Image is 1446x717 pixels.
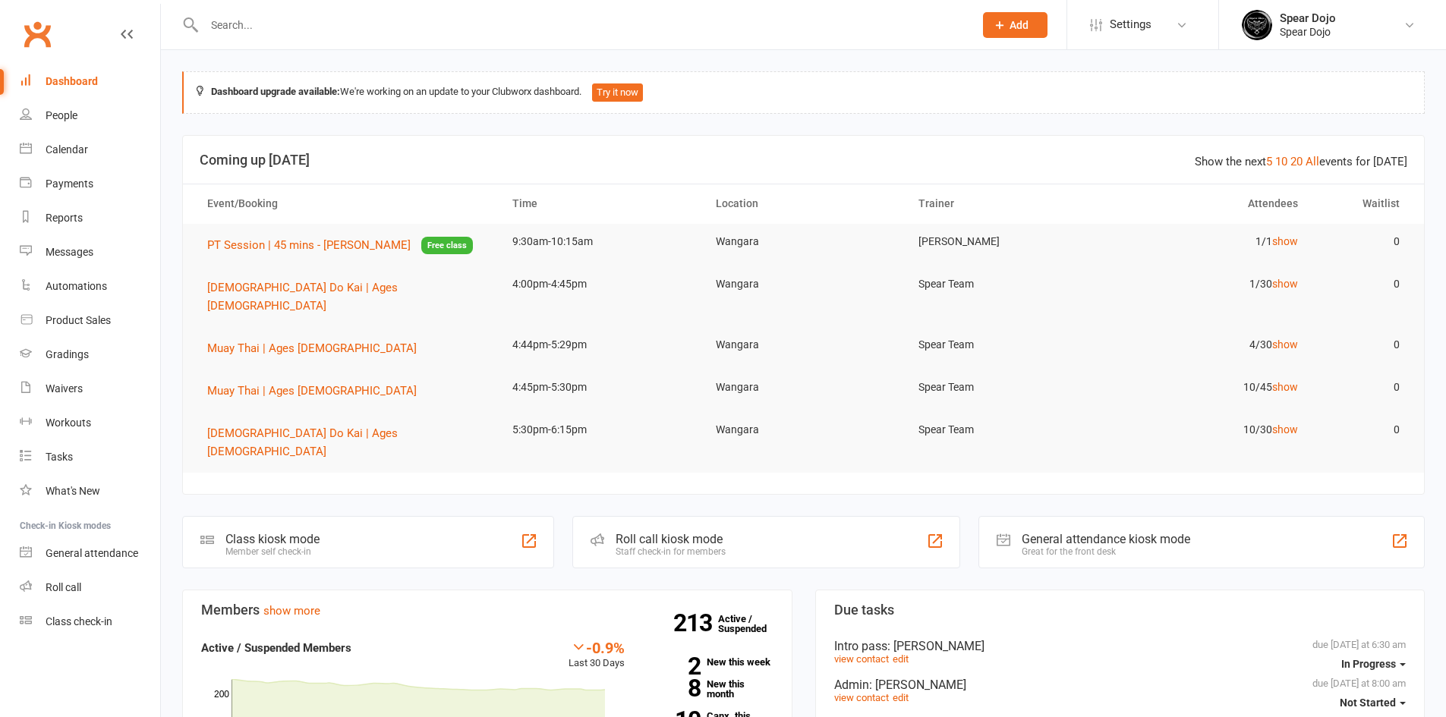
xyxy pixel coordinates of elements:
a: show [1272,235,1298,247]
div: What's New [46,485,100,497]
a: edit [893,692,909,703]
button: In Progress [1341,650,1406,678]
div: Spear Dojo [1280,11,1336,25]
td: 10/30 [1108,412,1312,448]
span: Muay Thai | Ages [DEMOGRAPHIC_DATA] [207,341,417,355]
a: People [20,99,160,133]
strong: 213 [673,612,718,634]
a: show [1272,278,1298,290]
div: Calendar [46,143,88,156]
a: What's New [20,474,160,508]
td: 4/30 [1108,327,1312,363]
div: Workouts [46,417,91,429]
td: 4:45pm-5:30pm [499,370,702,405]
td: 4:00pm-4:45pm [499,266,702,302]
div: People [46,109,77,121]
div: -0.9% [569,639,625,656]
div: Product Sales [46,314,111,326]
a: Class kiosk mode [20,605,160,639]
span: Add [1010,19,1029,31]
a: Gradings [20,338,160,372]
div: Show the next events for [DATE] [1195,153,1407,171]
a: 5 [1266,155,1272,168]
div: We're working on an update to your Clubworx dashboard. [182,71,1425,114]
a: show [1272,338,1298,351]
a: 8New this month [647,679,773,699]
td: 0 [1312,224,1413,259]
th: Time [499,184,702,223]
a: Waivers [20,372,160,406]
span: : [PERSON_NAME] [869,678,966,692]
td: Wangara [702,412,906,448]
span: : [PERSON_NAME] [887,639,984,653]
a: 20 [1290,155,1303,168]
div: Staff check-in for members [616,546,726,557]
th: Trainer [905,184,1108,223]
td: Wangara [702,224,906,259]
a: show [1272,423,1298,436]
div: General attendance [46,547,138,559]
h3: Coming up [DATE] [200,153,1407,168]
button: [DEMOGRAPHIC_DATA] Do Kai | Ages [DEMOGRAPHIC_DATA] [207,278,485,315]
div: Spear Dojo [1280,25,1336,39]
div: Tasks [46,451,73,463]
th: Waitlist [1312,184,1413,223]
div: Waivers [46,382,83,395]
div: Dashboard [46,75,98,87]
input: Search... [200,14,963,36]
button: Try it now [592,83,643,102]
div: Messages [46,246,93,258]
strong: Active / Suspended Members [201,641,351,655]
div: Admin [834,678,1407,692]
span: Settings [1110,8,1151,42]
td: Spear Team [905,412,1108,448]
a: view contact [834,692,889,703]
td: 5:30pm-6:15pm [499,412,702,448]
button: Add [983,12,1047,38]
a: Clubworx [18,15,56,53]
strong: Dashboard upgrade available: [211,86,340,97]
td: 0 [1312,412,1413,448]
td: Spear Team [905,266,1108,302]
a: 10 [1275,155,1287,168]
div: Automations [46,280,107,292]
div: Roll call [46,581,81,593]
h3: Members [201,602,773,618]
span: Not Started [1340,697,1396,709]
span: In Progress [1341,658,1396,670]
a: All [1306,155,1319,168]
td: Wangara [702,266,906,302]
a: edit [893,653,909,665]
td: [PERSON_NAME] [905,224,1108,259]
div: Intro pass [834,639,1407,653]
th: Location [702,184,906,223]
strong: 8 [647,677,701,700]
a: Messages [20,235,160,269]
button: [DEMOGRAPHIC_DATA] Do Kai | Ages [DEMOGRAPHIC_DATA] [207,424,485,461]
a: Workouts [20,406,160,440]
div: Last 30 Days [569,639,625,671]
td: 1/30 [1108,266,1312,302]
div: Member self check-in [225,546,320,557]
a: show [1272,381,1298,393]
button: Not Started [1340,689,1406,716]
span: Free class [421,237,473,254]
a: show more [263,604,320,618]
a: Calendar [20,133,160,167]
a: Product Sales [20,303,160,338]
div: General attendance kiosk mode [1022,532,1190,546]
td: 1/1 [1108,224,1312,259]
td: 9:30am-10:15am [499,224,702,259]
span: PT Session | 45 mins - [PERSON_NAME] [207,238,411,252]
button: Muay Thai | Ages [DEMOGRAPHIC_DATA] [207,339,427,357]
img: thumb_image1623745760.png [1242,10,1272,40]
span: [DEMOGRAPHIC_DATA] Do Kai | Ages [DEMOGRAPHIC_DATA] [207,426,398,458]
td: 0 [1312,327,1413,363]
a: Tasks [20,440,160,474]
a: General attendance kiosk mode [20,536,160,571]
td: 0 [1312,266,1413,302]
a: Payments [20,167,160,201]
td: 10/45 [1108,370,1312,405]
td: Wangara [702,327,906,363]
a: Dashboard [20,64,160,99]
